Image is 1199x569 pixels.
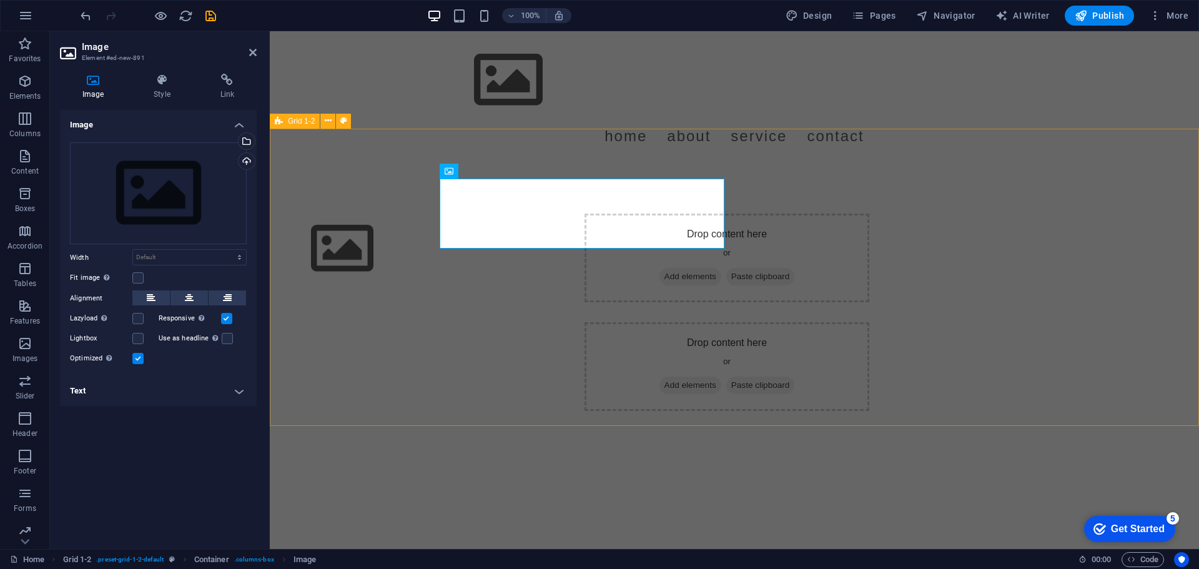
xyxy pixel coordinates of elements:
button: Design [781,6,837,26]
button: AI Writer [990,6,1055,26]
h6: 100% [521,8,541,23]
span: . preset-grid-1-2-default [96,552,164,567]
span: Add elements [390,237,451,254]
a: Click to cancel selection. Double-click to open Pages [10,552,44,567]
p: Favorites [9,54,41,64]
span: Publish [1075,9,1124,22]
h4: Image [60,74,131,100]
h4: Image [60,110,257,132]
p: Accordion [7,241,42,251]
span: More [1149,9,1188,22]
span: AI Writer [995,9,1050,22]
p: Images [12,354,38,364]
span: Add elements [390,345,451,363]
p: Content [11,166,39,176]
h3: Element #ed-new-891 [82,52,232,64]
button: Publish [1065,6,1134,26]
div: Get Started [37,14,91,25]
span: Click to select. Double-click to edit [194,552,229,567]
h4: Link [198,74,257,100]
label: Fit image [70,270,132,285]
label: Lazyload [70,311,132,326]
label: Alignment [70,291,132,306]
span: Navigator [916,9,975,22]
button: More [1144,6,1193,26]
span: Pages [852,9,896,22]
button: Navigator [911,6,980,26]
h4: Style [131,74,197,100]
p: Slider [16,391,35,401]
p: Elements [9,91,41,101]
label: Optimized [70,351,132,366]
p: Forms [14,503,36,513]
div: 5 [92,2,105,15]
span: Code [1127,552,1158,567]
button: Usercentrics [1174,552,1189,567]
button: undo [78,8,93,23]
h2: Image [82,41,257,52]
span: : [1100,555,1102,564]
p: Features [10,316,40,326]
h6: Session time [1078,552,1112,567]
i: Save (Ctrl+S) [204,9,218,23]
p: Columns [9,129,41,139]
span: Design [786,9,832,22]
span: Grid 1-2 [288,117,315,125]
div: Get Started 5 items remaining, 0% complete [10,6,101,32]
p: Header [12,428,37,438]
button: Pages [847,6,900,26]
p: Tables [14,279,36,289]
span: Paste clipboard [456,237,525,254]
label: Responsive [159,311,221,326]
label: Width [70,254,132,261]
button: reload [178,8,193,23]
i: Undo: Add element (Ctrl+Z) [79,9,93,23]
div: Drop content here [315,291,599,380]
p: Footer [14,466,36,476]
span: Click to select. Double-click to edit [63,552,92,567]
p: Boxes [15,204,36,214]
span: . columns-box [234,552,274,567]
label: Lightbox [70,331,132,346]
button: 100% [502,8,546,23]
div: Design (Ctrl+Alt+Y) [781,6,837,26]
span: 00 00 [1092,552,1111,567]
h4: Text [60,376,257,406]
button: Code [1122,552,1164,567]
div: Drop content here [315,182,599,271]
div: Select files from the file manager, stock photos, or upload file(s) [70,142,247,245]
button: save [203,8,218,23]
i: On resize automatically adjust zoom level to fit chosen device. [553,10,565,21]
nav: breadcrumb [63,552,317,567]
label: Use as headline [159,331,222,346]
span: Paste clipboard [456,345,525,363]
span: Click to select. Double-click to edit [294,552,316,567]
i: This element is a customizable preset [169,556,175,563]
